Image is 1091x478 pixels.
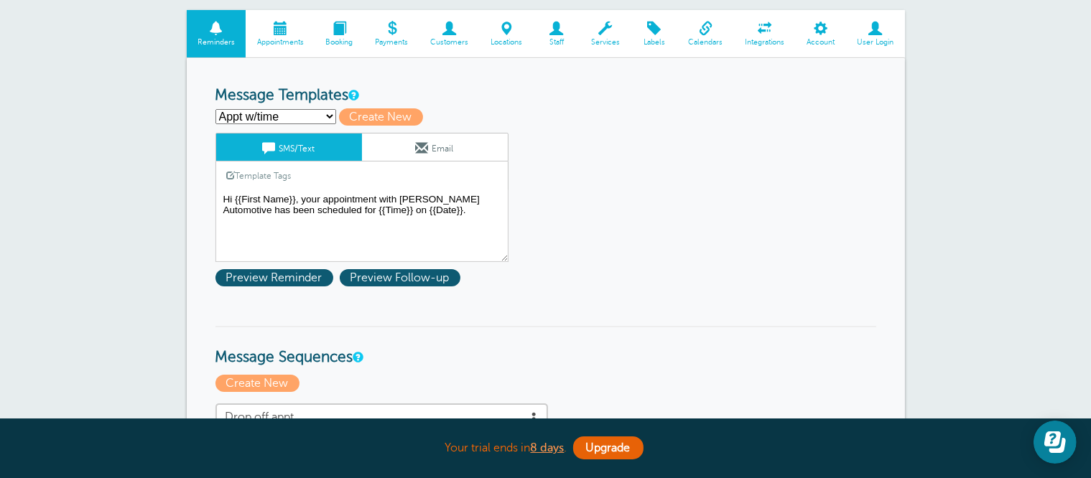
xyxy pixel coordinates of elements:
span: Create New [339,108,423,126]
span: Reminders [194,38,239,47]
span: Drop off appt [226,411,538,424]
span: Payments [371,38,412,47]
a: Message Sequences allow you to setup multiple reminder schedules that can use different Message T... [353,352,362,362]
span: Account [803,38,839,47]
a: Integrations [734,10,796,58]
span: Booking [322,38,357,47]
a: Account [796,10,846,58]
a: Services [580,10,631,58]
span: Calendars [684,38,727,47]
span: Labels [638,38,670,47]
a: Preview Reminder [215,271,340,284]
a: Locations [480,10,534,58]
h3: Message Templates [215,87,876,105]
a: Labels [631,10,677,58]
span: Preview Follow-up [340,269,460,286]
h3: Message Sequences [215,326,876,367]
a: Preview Follow-up [340,271,464,284]
span: Staff [540,38,572,47]
a: Template Tags [216,161,302,189]
span: Customers [427,38,473,47]
a: Booking [315,10,364,58]
span: Preview Reminder [215,269,333,286]
span: User Login [853,38,898,47]
span: Locations [487,38,526,47]
a: Email [362,133,508,161]
span: Services [587,38,623,47]
textarea: Hi {{First Name}}, your appointment with [PERSON_NAME] Automotive has been scheduled for {{Time}}... [215,190,509,262]
span: Appointments [253,38,307,47]
a: This is the wording for your reminder and follow-up messages. You can create multiple templates i... [349,90,358,100]
a: Create New [339,111,430,123]
a: Calendars [677,10,734,58]
a: Create New [215,377,303,390]
a: Staff [533,10,580,58]
span: Create New [215,375,300,392]
a: 8 days [531,441,565,454]
div: Your trial ends in . [187,433,905,464]
a: User Login [846,10,905,58]
span: Integrations [741,38,789,47]
a: Payments [364,10,419,58]
a: Customers [419,10,480,58]
a: Appointments [246,10,315,58]
a: Upgrade [573,436,644,459]
iframe: Resource center [1034,421,1077,464]
a: SMS/Text [216,133,362,161]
